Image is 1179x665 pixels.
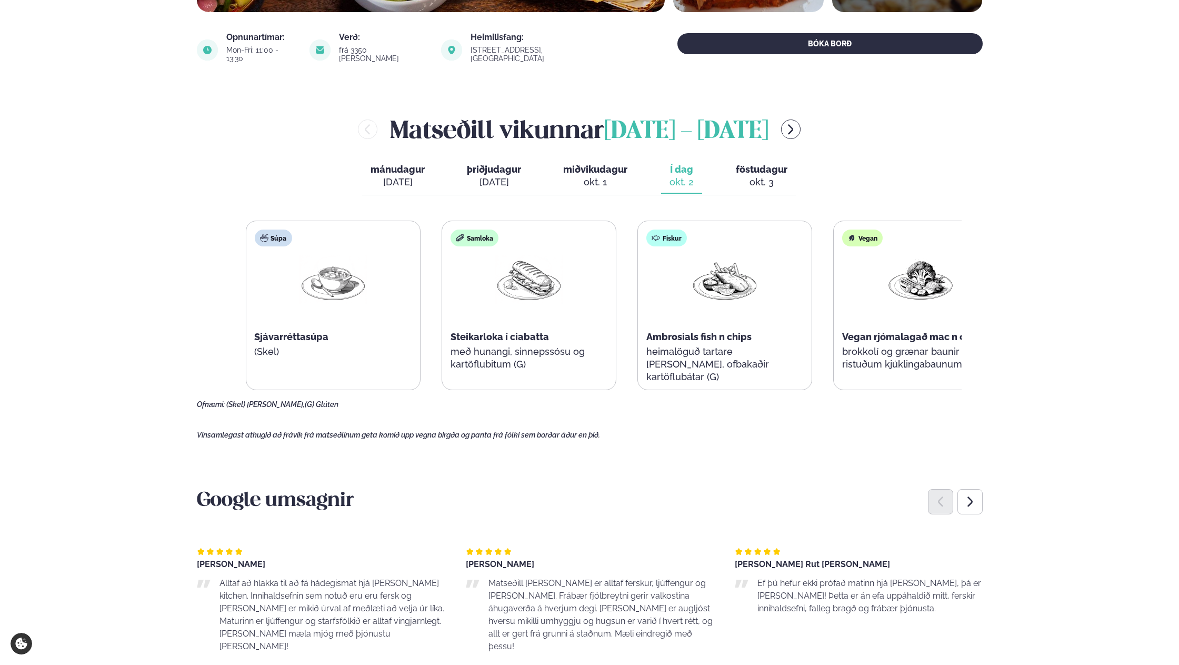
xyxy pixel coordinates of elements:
[305,400,338,409] span: (G) Glúten
[887,255,954,304] img: Vegan.png
[259,234,268,242] img: soup.svg
[358,120,377,139] button: menu-btn-left
[254,230,292,246] div: Súpa
[563,164,627,175] span: miðvikudagur
[646,345,803,383] p: heimalöguð tartare [PERSON_NAME], ofbakaðir kartöflubátar (G)
[226,33,297,42] div: Opnunartímar:
[467,164,521,175] span: þriðjudagur
[563,176,627,188] div: okt. 1
[299,255,367,304] img: Soup.png
[555,159,636,194] button: miðvikudagur okt. 1
[661,159,702,194] button: Í dag okt. 2
[197,400,225,409] span: Ofnæmi:
[670,163,694,176] span: Í dag
[254,345,411,358] p: (Skel)
[11,633,32,654] a: Cookie settings
[842,230,883,246] div: Vegan
[495,255,563,304] img: Panini.png
[451,331,549,342] span: Steikarloka í ciabatta
[652,234,660,242] img: fish.svg
[226,400,305,409] span: (Skel) [PERSON_NAME],
[226,46,297,63] div: Mon-Fri: 11:00 - 13:30
[197,489,983,514] h3: Google umsagnir
[467,176,521,188] div: [DATE]
[677,33,983,54] button: BÓKA BORÐ
[254,331,328,342] span: Sjávarréttasúpa
[727,159,796,194] button: föstudagur okt. 3
[219,578,444,651] span: Alltaf að hlakka til að fá hádegismat hjá [PERSON_NAME] kitchen. Innihaldsefnin sem notuð eru eru...
[781,120,801,139] button: menu-btn-right
[488,578,713,651] span: Matseðill [PERSON_NAME] er alltaf ferskur, ljúffengur og [PERSON_NAME]. Frábær fjölbreytni gerir ...
[847,234,856,242] img: Vegan.svg
[471,46,618,63] div: [STREET_ADDRESS], [GEOGRAPHIC_DATA]
[736,164,787,175] span: föstudagur
[466,560,714,569] div: [PERSON_NAME]
[458,159,529,194] button: þriðjudagur [DATE]
[691,255,758,304] img: Fish-Chips.png
[646,230,687,246] div: Fiskur
[362,159,433,194] button: mánudagur [DATE]
[604,120,768,143] span: [DATE] - [DATE]
[957,489,983,514] div: Next slide
[197,560,445,569] div: [PERSON_NAME]
[456,234,464,242] img: sandwich-new-16px.svg
[441,39,462,61] img: image alt
[842,345,999,371] p: brokkolí og grænar baunir með ristuðum kjúklingabaunum (G)
[390,112,768,146] h2: Matseðill vikunnar
[197,39,218,61] img: image alt
[309,39,331,61] img: image alt
[670,176,694,188] div: okt. 2
[197,431,600,439] span: Vinsamlegast athugið að frávik frá matseðlinum geta komið upp vegna birgða og panta frá fólki sem...
[736,176,787,188] div: okt. 3
[646,331,752,342] span: Ambrosials fish n chips
[471,33,618,42] div: Heimilisfang:
[471,52,618,65] a: link
[339,46,428,63] div: frá 3350 [PERSON_NAME]
[928,489,953,514] div: Previous slide
[371,176,425,188] div: [DATE]
[339,33,428,42] div: Verð:
[451,345,607,371] p: með hunangi, sinnepssósu og kartöflubitum (G)
[735,560,983,569] div: [PERSON_NAME] Rut [PERSON_NAME]
[757,577,983,615] p: Ef þú hefur ekki prófað matinn hjá [PERSON_NAME], þá er [PERSON_NAME]! Þetta er án efa uppáhaldið...
[451,230,498,246] div: Samloka
[371,164,425,175] span: mánudagur
[842,331,993,342] span: Vegan rjómalagað mac n cheese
